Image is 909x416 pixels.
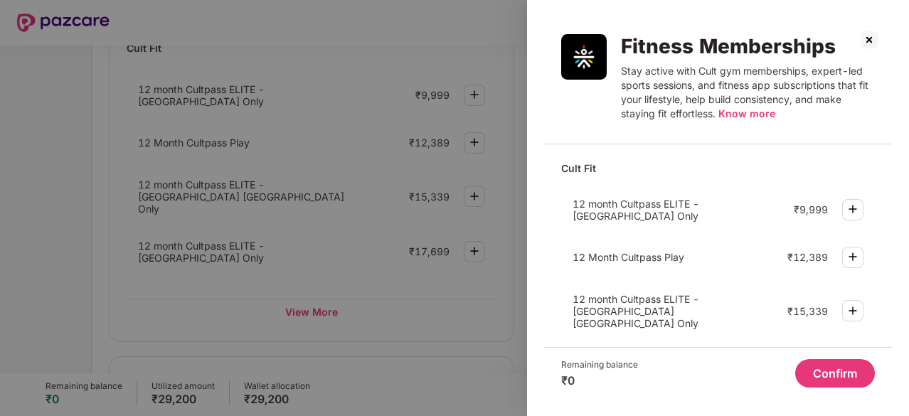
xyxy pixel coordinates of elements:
div: Fitness Memberships [621,34,875,58]
div: ₹9,999 [794,203,828,215]
span: 12 month Cultpass ELITE - [GEOGRAPHIC_DATA] [GEOGRAPHIC_DATA] Only [573,293,699,329]
div: Remaining balance [561,359,638,370]
img: svg+xml;base64,PHN2ZyBpZD0iQ3Jvc3MtMzJ4MzIiIHhtbG5zPSJodHRwOi8vd3d3LnczLm9yZy8yMDAwL3N2ZyIgd2lkdG... [858,28,881,51]
img: svg+xml;base64,PHN2ZyBpZD0iUGx1cy0zMngzMiIgeG1sbnM9Imh0dHA6Ly93d3cudzMub3JnLzIwMDAvc3ZnIiB3aWR0aD... [844,201,861,218]
span: 12 month Cultpass ELITE - [GEOGRAPHIC_DATA] Only [573,198,699,222]
span: Know more [718,107,775,119]
img: svg+xml;base64,PHN2ZyBpZD0iUGx1cy0zMngzMiIgeG1sbnM9Imh0dHA6Ly93d3cudzMub3JnLzIwMDAvc3ZnIiB3aWR0aD... [844,302,861,319]
span: 12 Month Cultpass Play [573,251,684,263]
img: svg+xml;base64,PHN2ZyBpZD0iUGx1cy0zMngzMiIgeG1sbnM9Imh0dHA6Ly93d3cudzMub3JnLzIwMDAvc3ZnIiB3aWR0aD... [844,248,861,265]
button: Confirm [795,359,875,388]
div: Cult Fit [561,156,875,181]
div: ₹12,389 [787,251,828,263]
div: ₹15,339 [787,305,828,317]
div: Stay active with Cult gym memberships, expert-led sports sessions, and fitness app subscriptions ... [621,64,875,121]
img: Fitness Memberships [561,34,607,80]
div: ₹0 [561,373,638,388]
